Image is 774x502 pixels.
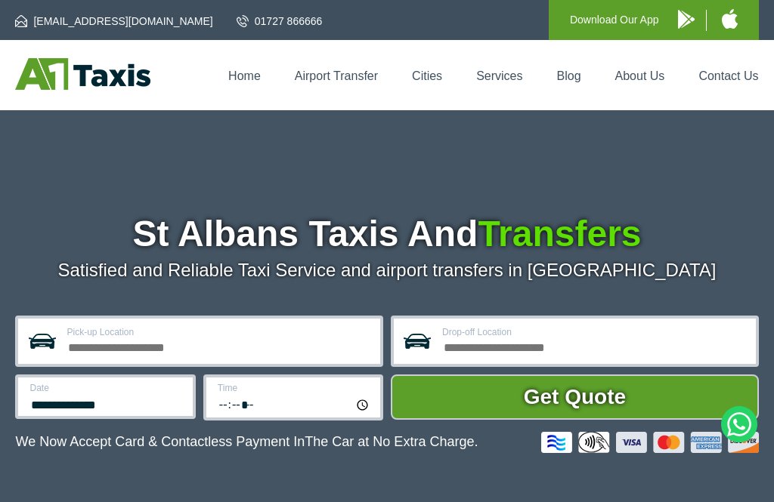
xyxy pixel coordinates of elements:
h1: St Albans Taxis And [15,216,758,252]
a: [EMAIL_ADDRESS][DOMAIN_NAME] [15,14,212,29]
button: Get Quote [391,374,758,420]
img: A1 Taxis St Albans LTD [15,58,150,90]
label: Pick-up Location [67,328,371,337]
span: The Car at No Extra Charge. [305,434,478,449]
label: Date [29,383,183,393]
img: A1 Taxis Android App [678,10,695,29]
a: Cities [412,69,442,82]
p: We Now Accept Card & Contactless Payment In [15,434,478,450]
p: Satisfied and Reliable Taxi Service and airport transfers in [GEOGRAPHIC_DATA] [15,260,758,281]
iframe: chat widget [674,450,763,491]
a: Airport Transfer [295,69,378,82]
img: A1 Taxis iPhone App [722,9,738,29]
label: Drop-off Location [442,328,747,337]
a: Contact Us [698,69,758,82]
label: Time [218,383,371,393]
span: Transfers [478,214,641,254]
a: Blog [557,69,581,82]
p: Download Our App [570,11,659,29]
a: Home [228,69,261,82]
a: Services [476,69,522,82]
a: About Us [615,69,665,82]
a: 01727 866666 [237,14,323,29]
img: Credit And Debit Cards [541,432,759,453]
